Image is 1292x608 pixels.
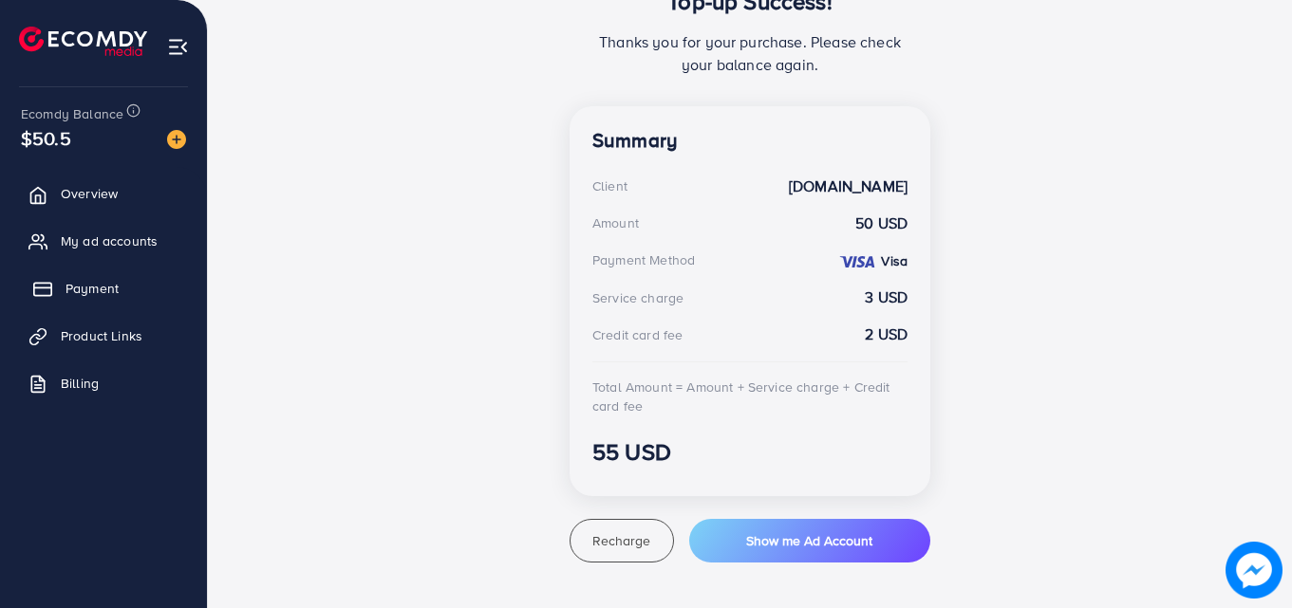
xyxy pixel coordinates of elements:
[592,531,650,550] span: Recharge
[789,175,908,197] strong: [DOMAIN_NAME]
[592,176,627,195] div: Client
[61,326,142,345] span: Product Links
[1226,542,1283,599] img: image
[865,323,908,345] strong: 2 USD
[66,279,119,298] span: Payment
[592,250,695,269] div: Payment Method
[592,325,683,344] div: Credit card fee
[855,212,908,234] strong: 50 USD
[592,288,683,307] div: Service charge
[61,231,158,250] span: My ad accounts
[592,378,908,416] div: Total Amount = Amount + Service charge + Credit card fee
[570,519,674,562] button: Recharge
[61,184,118,203] span: Overview
[61,374,99,393] span: Billing
[14,222,193,260] a: My ad accounts
[167,36,189,58] img: menu
[21,104,123,123] span: Ecomdy Balance
[14,364,193,402] a: Billing
[14,317,193,355] a: Product Links
[592,213,639,232] div: Amount
[167,130,186,149] img: image
[592,30,908,76] p: Thanks you for your purchase. Please check your balance again.
[14,269,193,307] a: Payment
[838,254,876,269] img: credit
[14,175,193,212] a: Overview
[592,129,908,153] h4: Summary
[881,251,908,270] strong: Visa
[689,519,930,562] button: Show me Ad Account
[19,27,147,56] img: logo
[21,124,71,152] span: $50.5
[746,531,872,550] span: Show me Ad Account
[865,286,908,308] strong: 3 USD
[592,438,908,466] h3: 55 USD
